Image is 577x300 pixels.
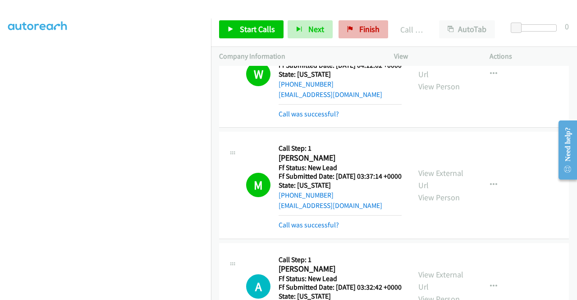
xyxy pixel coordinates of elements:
h2: [PERSON_NAME] [279,264,399,274]
a: [PHONE_NUMBER] [279,191,334,199]
h5: Call Step: 1 [279,144,402,153]
span: Start Calls [240,24,275,34]
h1: A [246,274,270,299]
h2: [PERSON_NAME] [279,153,399,163]
h5: State: [US_STATE] [279,181,402,190]
h5: Ff Submitted Date: [DATE] 03:37:14 +0000 [279,172,402,181]
a: [EMAIL_ADDRESS][DOMAIN_NAME] [279,201,382,210]
button: Next [288,20,333,38]
h5: Call Step: 1 [279,255,402,264]
h5: Ff Status: New Lead [279,274,402,283]
iframe: Resource Center [551,114,577,186]
a: View Person [418,81,460,92]
button: AutoTab [439,20,495,38]
p: Company Information [219,51,378,62]
a: Call was successful? [279,110,339,118]
a: [EMAIL_ADDRESS][DOMAIN_NAME] [279,90,382,99]
a: View External Url [418,57,463,79]
a: View External Url [418,168,463,190]
span: Next [308,24,324,34]
a: [PHONE_NUMBER] [279,80,334,88]
a: View Person [418,192,460,203]
h1: W [246,62,270,86]
h5: Ff Submitted Date: [DATE] 03:32:42 +0000 [279,283,402,292]
a: View External Url [418,269,463,292]
a: Start Calls [219,20,284,38]
div: 0 [565,20,569,32]
p: View [394,51,473,62]
span: Finish [359,24,380,34]
a: Finish [339,20,388,38]
h5: Ff Status: New Lead [279,163,402,172]
h1: M [246,173,270,197]
h5: State: [US_STATE] [279,70,402,79]
div: The call is yet to be attempted [246,274,270,299]
a: Call was successful? [279,221,339,229]
p: Call Completed [400,23,423,36]
p: Actions [490,51,569,62]
div: Delay between calls (in seconds) [515,24,557,32]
